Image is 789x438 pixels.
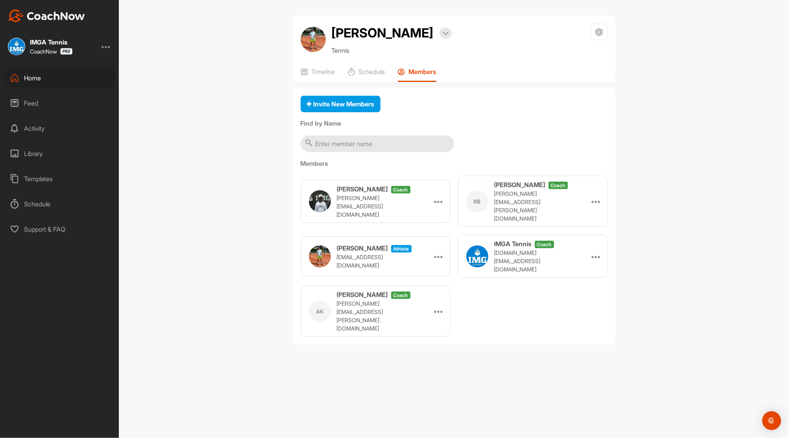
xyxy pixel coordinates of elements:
[337,243,388,253] h3: [PERSON_NAME]
[8,9,85,22] img: CoachNow
[309,190,331,212] img: user
[391,291,410,299] span: coach
[337,184,388,194] h3: [PERSON_NAME]
[4,93,115,113] div: Feed
[309,245,331,267] img: user
[549,182,568,189] span: coach
[337,253,416,269] p: [EMAIL_ADDRESS][DOMAIN_NAME]
[4,194,115,214] div: Schedule
[4,169,115,189] div: Templates
[337,194,416,219] p: [PERSON_NAME][EMAIL_ADDRESS][DOMAIN_NAME]
[466,190,488,212] div: RB
[391,186,410,193] span: coach
[494,249,573,273] p: [DOMAIN_NAME][EMAIL_ADDRESS][DOMAIN_NAME]
[301,27,326,52] img: avatar
[301,119,608,128] label: Find by Name
[301,135,454,152] input: Enter member name
[30,39,72,45] div: IMGA Tennis
[409,68,436,76] p: Members
[4,68,115,88] div: Home
[4,144,115,163] div: Library
[4,119,115,138] div: Activity
[337,290,388,299] h3: [PERSON_NAME]
[466,245,488,267] img: user
[443,32,449,35] img: arrow-down
[391,245,412,252] span: athlete
[4,219,115,239] div: Support & FAQ
[494,239,532,249] h3: IMGA Tennis
[332,24,434,43] h2: [PERSON_NAME]
[494,180,545,189] h3: [PERSON_NAME]
[337,299,416,332] p: [PERSON_NAME][EMAIL_ADDRESS][PERSON_NAME][DOMAIN_NAME]
[494,189,573,223] p: [PERSON_NAME][EMAIL_ADDRESS][PERSON_NAME][DOMAIN_NAME]
[60,48,72,55] img: CoachNow Pro
[307,100,374,108] span: Invite New Members
[8,38,25,55] img: square_fbd24ebe9e7d24b63c563b236df2e5b1.jpg
[312,68,335,76] p: Timeline
[762,411,781,430] div: Open Intercom Messenger
[535,241,554,248] span: coach
[30,48,72,55] div: CoachNow
[301,159,608,168] label: Members
[309,300,331,322] div: AK
[359,68,385,76] p: Schedule
[301,96,381,113] button: Invite New Members
[332,46,452,55] p: Tennis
